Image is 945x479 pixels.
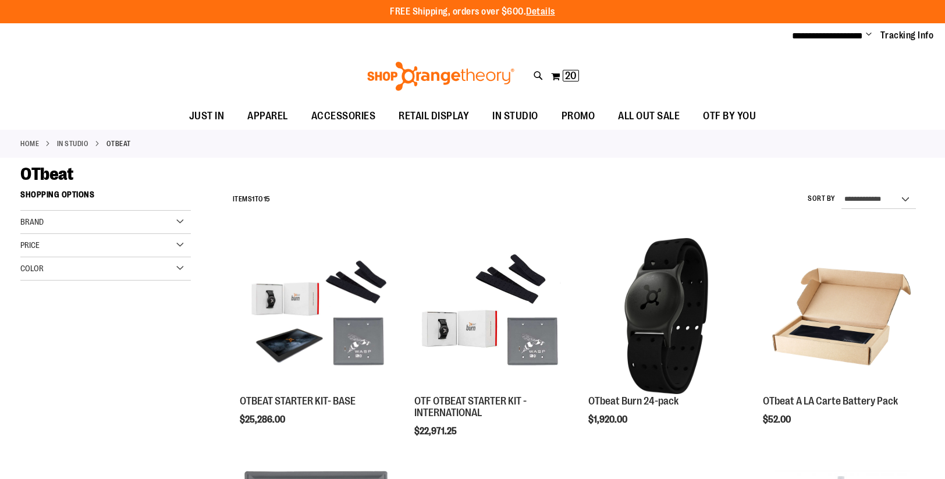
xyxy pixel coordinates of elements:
[240,414,287,425] span: $25,286.00
[492,103,538,129] span: IN STUDIO
[20,184,191,211] strong: Shopping Options
[588,414,629,425] span: $1,920.00
[252,195,255,203] span: 1
[390,5,555,19] p: FREE Shipping, orders over $600.
[414,238,570,394] img: OTF OTBEAT STARTER KIT - INTERNATIONAL
[106,139,131,149] strong: OTbeat
[264,195,271,203] span: 15
[240,238,396,396] a: OTBEAT STARTER KIT- BASE
[20,264,44,273] span: Color
[311,103,376,129] span: ACCESSORIES
[703,103,756,129] span: OTF BY YOU
[57,139,89,149] a: IN STUDIO
[399,103,469,129] span: RETAIL DISPLAY
[233,190,271,208] h2: Items to
[365,62,516,91] img: Shop Orangetheory
[757,232,925,455] div: product
[588,395,678,407] a: OTbeat Burn 24-pack
[234,232,402,455] div: product
[866,30,872,41] button: Account menu
[240,395,356,407] a: OTBEAT STARTER KIT- BASE
[414,395,527,418] a: OTF OTBEAT STARTER KIT - INTERNATIONAL
[414,426,459,437] span: $22,971.25
[562,103,595,129] span: PROMO
[763,395,898,407] a: OTbeat A LA Carte Battery Pack
[880,29,934,42] a: Tracking Info
[20,240,40,250] span: Price
[20,139,39,149] a: Home
[808,194,836,204] label: Sort By
[240,238,396,394] img: OTBEAT STARTER KIT- BASE
[20,217,44,226] span: Brand
[247,103,288,129] span: APPAREL
[565,70,577,81] span: 20
[618,103,680,129] span: ALL OUT SALE
[582,232,750,455] div: product
[588,238,744,394] img: OTbeat Burn 24-pack
[763,238,919,396] a: Product image for OTbeat A LA Carte Battery Pack
[189,103,225,129] span: JUST IN
[763,414,793,425] span: $52.00
[588,238,744,396] a: OTbeat Burn 24-pack
[526,6,555,17] a: Details
[763,238,919,394] img: Product image for OTbeat A LA Carte Battery Pack
[414,238,570,396] a: OTF OTBEAT STARTER KIT - INTERNATIONAL
[408,232,576,466] div: product
[20,164,73,184] span: OTbeat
